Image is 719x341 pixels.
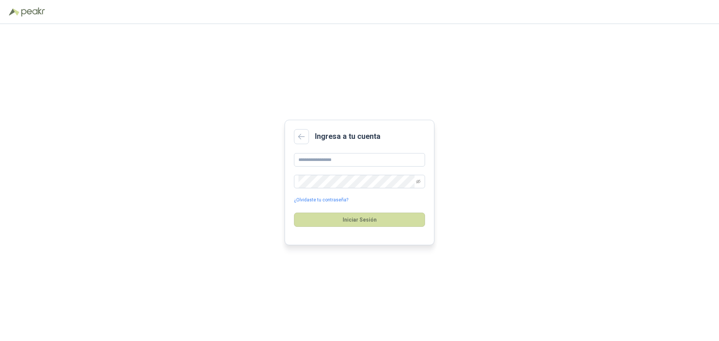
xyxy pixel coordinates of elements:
h2: Ingresa a tu cuenta [315,131,380,142]
img: Peakr [21,7,45,16]
span: eye-invisible [416,179,421,184]
button: Iniciar Sesión [294,213,425,227]
a: ¿Olvidaste tu contraseña? [294,197,348,204]
img: Logo [9,8,19,16]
